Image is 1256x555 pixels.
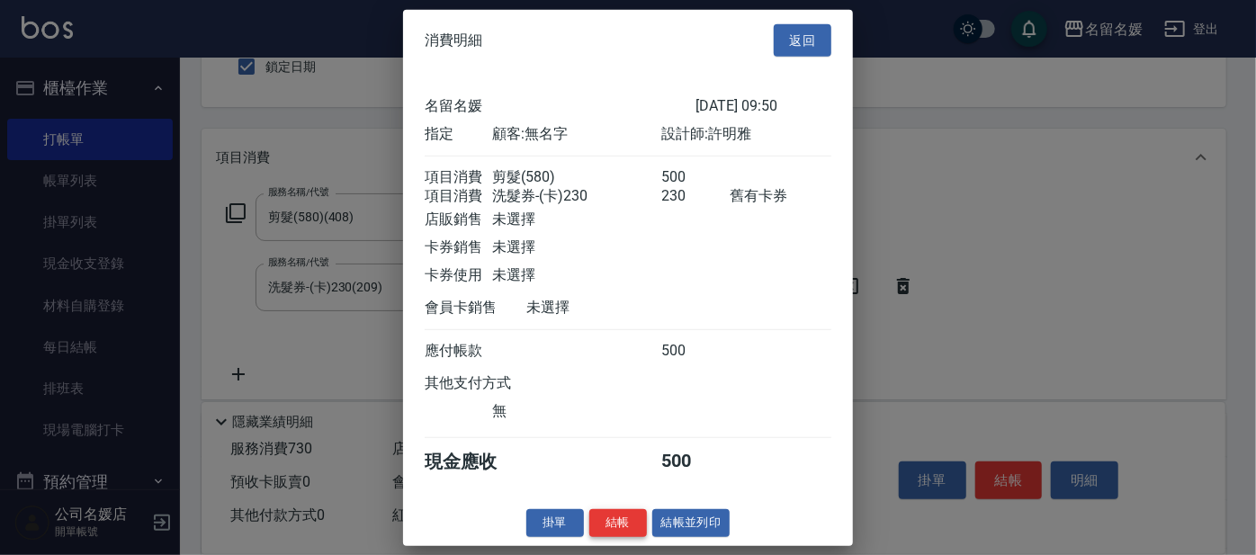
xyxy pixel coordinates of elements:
div: 應付帳款 [425,342,492,361]
div: 其他支付方式 [425,374,561,393]
div: 無 [492,402,661,421]
div: 230 [662,187,730,206]
div: 未選擇 [526,299,695,318]
div: 指定 [425,125,492,144]
div: 項目消費 [425,168,492,187]
div: 500 [662,168,730,187]
div: 設計師: 許明雅 [662,125,831,144]
div: 項目消費 [425,187,492,206]
div: 卡券使用 [425,266,492,285]
div: 店販銷售 [425,210,492,229]
span: 消費明細 [425,31,482,49]
div: [DATE] 09:50 [695,97,831,116]
div: 未選擇 [492,266,661,285]
div: 卡券銷售 [425,238,492,257]
div: 顧客: 無名字 [492,125,661,144]
div: 500 [662,450,730,474]
button: 返回 [774,23,831,57]
button: 結帳並列印 [652,509,731,537]
div: 未選擇 [492,210,661,229]
button: 掛單 [526,509,584,537]
div: 未選擇 [492,238,661,257]
div: 洗髮券-(卡)230 [492,187,661,206]
div: 剪髮(580) [492,168,661,187]
div: 舊有卡券 [730,187,831,206]
div: 會員卡銷售 [425,299,526,318]
button: 結帳 [589,509,647,537]
div: 500 [662,342,730,361]
div: 現金應收 [425,450,526,474]
div: 名留名媛 [425,97,695,116]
